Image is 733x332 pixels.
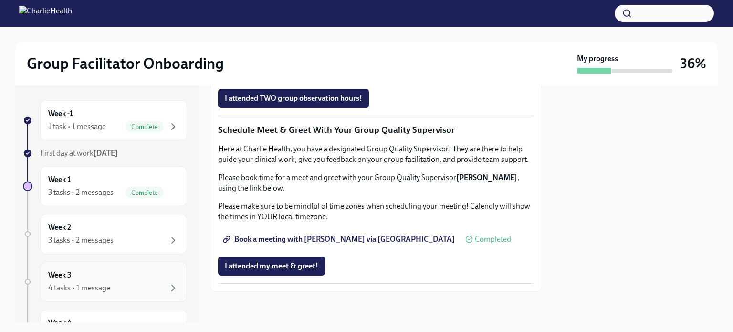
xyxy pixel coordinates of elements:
[218,201,534,222] p: Please make sure to be mindful of time zones when scheduling your meeting! Calendly will show the...
[577,54,618,64] strong: My progress
[218,230,461,249] a: Book a meeting with [PERSON_NAME] via [GEOGRAPHIC_DATA]
[126,123,164,130] span: Complete
[19,6,72,21] img: CharlieHealth
[48,222,71,233] h6: Week 2
[48,318,72,328] h6: Week 4
[218,89,369,108] button: I attended TWO group observation hours!
[94,149,118,158] strong: [DATE]
[40,149,118,158] span: First day at work
[218,172,534,193] p: Please book time for a meet and greet with your Group Quality Supervisor , using the link below.
[23,262,187,302] a: Week 34 tasks • 1 message
[475,236,511,243] span: Completed
[218,144,534,165] p: Here at Charlie Health, you have a designated Group Quality Supervisor! They are there to help gu...
[27,54,224,73] h2: Group Facilitator Onboarding
[225,94,362,103] span: I attended TWO group observation hours!
[23,166,187,206] a: Week 13 tasks • 2 messagesComplete
[48,108,73,119] h6: Week -1
[225,261,318,271] span: I attended my meet & greet!
[48,270,72,280] h6: Week 3
[680,55,706,72] h3: 36%
[218,257,325,276] button: I attended my meet & greet!
[225,235,455,244] span: Book a meeting with [PERSON_NAME] via [GEOGRAPHIC_DATA]
[23,100,187,140] a: Week -11 task • 1 messageComplete
[23,148,187,159] a: First day at work[DATE]
[48,187,114,198] div: 3 tasks • 2 messages
[23,214,187,254] a: Week 23 tasks • 2 messages
[48,121,106,132] div: 1 task • 1 message
[126,189,164,196] span: Complete
[48,174,71,185] h6: Week 1
[456,173,517,182] strong: [PERSON_NAME]
[48,235,114,246] div: 3 tasks • 2 messages
[218,124,534,136] p: Schedule Meet & Greet With Your Group Quality Supervisor
[48,283,110,293] div: 4 tasks • 1 message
